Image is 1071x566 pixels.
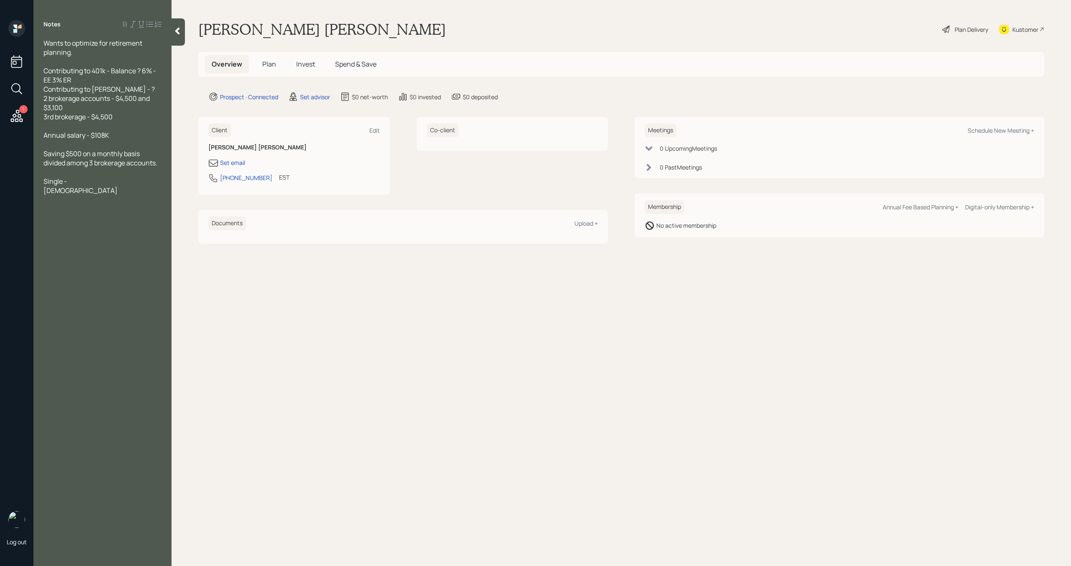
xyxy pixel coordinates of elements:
[656,221,716,230] div: No active membership
[198,20,446,39] h1: [PERSON_NAME] [PERSON_NAME]
[208,144,380,151] h6: [PERSON_NAME] [PERSON_NAME]
[279,173,290,182] div: EST
[660,163,702,172] div: 0 Past Meeting s
[883,203,958,211] div: Annual Fee Based Planning +
[208,123,231,137] h6: Client
[44,177,67,186] span: Single -
[463,93,498,101] div: $0 deposited
[44,149,157,167] span: Saving $500 on a monthly basis divided among 3 brokerage accounts.
[212,59,242,69] span: Overview
[300,93,330,101] div: Set advisor
[19,105,28,113] div: 1
[369,126,380,134] div: Edit
[427,123,459,137] h6: Co-client
[208,216,246,230] h6: Documents
[220,93,278,101] div: Prospect · Connected
[220,173,272,182] div: [PHONE_NUMBER]
[574,219,598,227] div: Upload +
[262,59,276,69] span: Plan
[965,203,1034,211] div: Digital-only Membership +
[1012,25,1038,34] div: Kustomer
[44,39,143,57] span: Wants to optimize for retirement planning.
[44,186,118,195] span: [DEMOGRAPHIC_DATA]
[335,59,377,69] span: Spend & Save
[645,200,684,214] h6: Membership
[44,85,155,94] span: Contributing to [PERSON_NAME] - ?
[44,112,113,121] span: 3rd brokerage - $4,500
[660,144,717,153] div: 0 Upcoming Meeting s
[44,20,61,28] label: Notes
[44,131,109,140] span: Annual salary - $108K
[8,511,25,528] img: michael-russo-headshot.png
[968,126,1034,134] div: Schedule New Meeting +
[220,158,245,167] div: Set email
[352,93,388,101] div: $0 net-worth
[44,66,157,85] span: Contributing to 401k - Balance ? 6% - EE 3% ER
[410,93,441,101] div: $0 invested
[645,123,676,137] h6: Meetings
[44,94,151,112] span: 2 brokerage accounts - $4,500 and $3,100
[955,25,988,34] div: Plan Delivery
[7,538,27,546] div: Log out
[296,59,315,69] span: Invest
